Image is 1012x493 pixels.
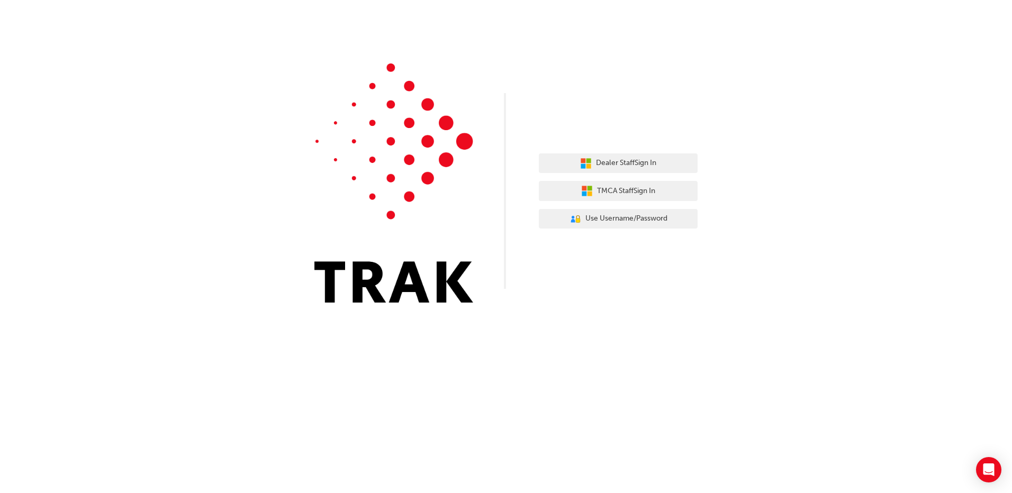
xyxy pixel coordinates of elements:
[597,185,655,197] span: TMCA Staff Sign In
[585,213,667,225] span: Use Username/Password
[539,153,698,174] button: Dealer StaffSign In
[539,209,698,229] button: Use Username/Password
[539,181,698,201] button: TMCA StaffSign In
[596,157,656,169] span: Dealer Staff Sign In
[976,457,1001,482] div: Open Intercom Messenger
[314,63,473,303] img: Trak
